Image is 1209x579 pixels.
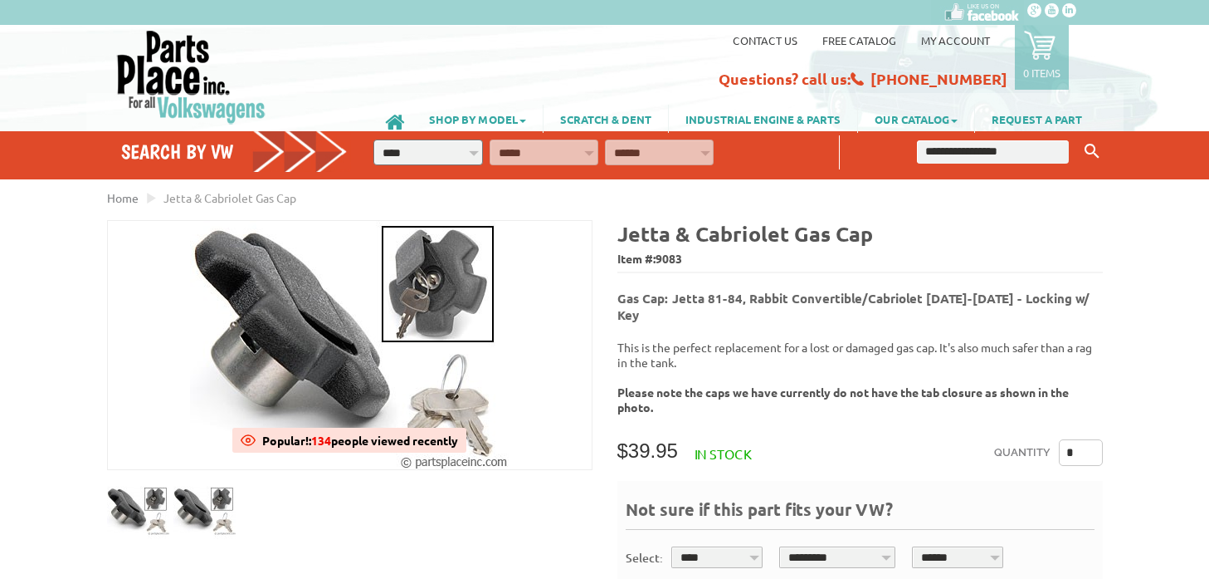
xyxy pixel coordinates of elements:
a: INDUSTRIAL ENGINE & PARTS [669,105,857,133]
b: Gas Cap: Jetta 81-84, Rabbit Convertible/Cabriolet [DATE]-[DATE] - Locking w/ Key [617,290,1090,323]
span: In stock [695,445,752,462]
a: Contact us [733,33,797,47]
img: vw-jetta-cabriolet-gas-cap-9083.jpg [190,221,509,469]
span: Jetta & Cabriolet Gas Cap [163,190,296,205]
label: Quantity [994,439,1051,466]
a: SCRATCH & DENT [544,105,668,133]
img: View [241,433,256,448]
a: Home [107,190,139,205]
img: Jetta and Cabriolet Gas Cap [173,479,236,542]
div: Popular!: people viewed recently [262,428,458,453]
button: Keyword Search [1080,138,1104,165]
h4: Search by VW [121,140,349,164]
div: Not sure if this part fits your VW? [626,498,1094,530]
a: SHOP BY MODEL [412,105,543,133]
span: Item #: [617,248,1103,272]
p: 0 items [1023,66,1060,80]
a: REQUEST A PART [975,105,1099,133]
b: Please note the caps we have currently do not have the tab closure as shown in the photo. [617,385,1069,415]
img: Jetta and Cabriolet Gas Cap [107,479,169,542]
a: OUR CATALOG [858,105,974,133]
a: 0 items [1015,25,1069,90]
a: Free Catalog [822,33,896,47]
img: Parts Place Inc! [115,29,267,125]
span: 134 [311,433,331,448]
span: $39.95 [617,439,678,462]
p: This is the perfect replacement for a lost or damaged gas cap. It's also much safer than a rag in... [617,340,1103,415]
div: Select: [626,549,663,567]
span: 9083 [656,251,682,266]
a: My Account [921,33,990,47]
b: Jetta & Cabriolet Gas Cap [617,220,873,247]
